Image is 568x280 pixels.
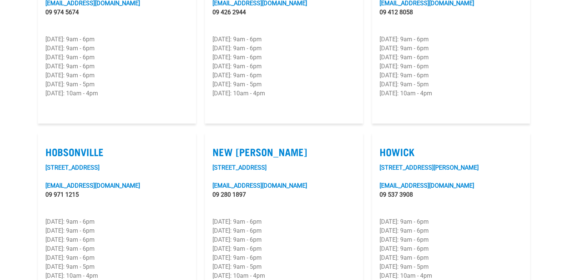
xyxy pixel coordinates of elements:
[380,89,523,98] p: [DATE]: 10am - 4pm
[380,71,523,80] p: [DATE]: 9am - 6pm
[45,89,188,98] p: [DATE]: 10am - 4pm
[212,71,356,80] p: [DATE]: 9am - 6pm
[45,71,188,80] p: [DATE]: 9am - 6pm
[212,226,356,235] p: [DATE]: 9am - 6pm
[212,235,356,244] p: [DATE]: 9am - 6pm
[212,35,356,44] p: [DATE]: 9am - 6pm
[380,53,523,62] p: [DATE]: 9am - 6pm
[45,253,188,262] p: [DATE]: 9am - 6pm
[45,9,79,16] a: 09 974 5674
[212,89,356,98] p: [DATE]: 10am - 4pm
[380,9,413,16] a: 09 412 8058
[212,217,356,226] p: [DATE]: 9am - 6pm
[45,182,140,189] a: [EMAIL_ADDRESS][DOMAIN_NAME]
[45,62,188,71] p: [DATE]: 9am - 6pm
[380,191,413,198] a: 09 537 3908
[212,53,356,62] p: [DATE]: 9am - 6pm
[212,9,246,16] a: 09 426 2944
[380,62,523,71] p: [DATE]: 9am - 6pm
[45,53,188,62] p: [DATE]: 9am - 6pm
[380,80,523,89] p: [DATE]: 9am - 5pm
[380,44,523,53] p: [DATE]: 9am - 6pm
[45,217,188,226] p: [DATE]: 9am - 6pm
[380,262,523,271] p: [DATE]: 9am - 5pm
[380,182,474,189] a: [EMAIL_ADDRESS][DOMAIN_NAME]
[380,164,479,171] a: [STREET_ADDRESS][PERSON_NAME]
[380,235,523,244] p: [DATE]: 9am - 6pm
[45,35,188,44] p: [DATE]: 9am - 6pm
[45,226,188,235] p: [DATE]: 9am - 6pm
[212,146,356,158] label: New [PERSON_NAME]
[212,80,356,89] p: [DATE]: 9am - 5pm
[380,244,523,253] p: [DATE]: 9am - 6pm
[45,44,188,53] p: [DATE]: 9am - 6pm
[212,244,356,253] p: [DATE]: 9am - 6pm
[380,253,523,262] p: [DATE]: 9am - 6pm
[45,235,188,244] p: [DATE]: 9am - 6pm
[380,35,523,44] p: [DATE]: 9am - 6pm
[45,164,99,171] a: [STREET_ADDRESS]
[45,80,188,89] p: [DATE]: 9am - 5pm
[212,253,356,262] p: [DATE]: 9am - 6pm
[380,146,523,158] label: Howick
[212,191,246,198] a: 09 280 1897
[212,262,356,271] p: [DATE]: 9am - 5pm
[380,217,523,226] p: [DATE]: 9am - 6pm
[212,182,307,189] a: [EMAIL_ADDRESS][DOMAIN_NAME]
[45,244,188,253] p: [DATE]: 9am - 6pm
[45,191,79,198] a: 09 971 1215
[212,62,356,71] p: [DATE]: 9am - 6pm
[212,164,267,171] a: [STREET_ADDRESS]
[45,262,188,271] p: [DATE]: 9am - 5pm
[212,44,356,53] p: [DATE]: 9am - 6pm
[45,146,188,158] label: Hobsonville
[380,226,523,235] p: [DATE]: 9am - 6pm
